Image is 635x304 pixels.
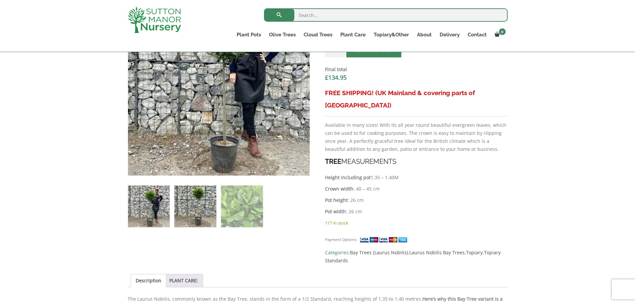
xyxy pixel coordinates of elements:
[491,30,508,39] a: 0
[336,30,370,39] a: Plant Care
[436,30,464,39] a: Delivery
[264,8,508,22] input: Search...
[325,73,328,81] span: £
[325,174,371,181] strong: Height including pot
[128,186,170,227] img: Laurus Nobilis - Bay Tree (1/2 Standard) (1.35 - 1.40M)
[325,197,348,203] strong: Pot height
[325,158,341,166] strong: TREE
[370,30,413,39] a: Topiary&Other
[300,30,336,39] a: Cloud Trees
[360,236,410,243] img: payment supported
[265,30,300,39] a: Olive Trees
[325,157,507,167] h4: MEASUREMENTS
[409,249,465,256] a: Laurus Nobilis Bay Trees
[325,208,507,216] p: : 26 cm
[221,186,263,227] img: Laurus Nobilis - Bay Tree (1/2 Standard) (1.35 - 1.40M) - Image 3
[136,274,161,287] a: Description
[128,7,181,33] img: logo
[325,65,507,73] dt: Final total
[325,219,507,227] p: 117 in stock
[325,87,507,111] h3: FREE SHIPPING! (UK Mainland & covering parts of [GEOGRAPHIC_DATA])
[325,186,353,192] strong: Crown width
[174,186,216,227] img: Laurus Nobilis - Bay Tree (1/2 Standard) (1.35 - 1.40M) - Image 2
[413,30,436,39] a: About
[325,174,507,182] p: 1.35 – 1.40M
[325,208,346,215] strong: Pot width
[325,185,507,193] p: : 40 – 45 cm
[350,249,408,256] a: Bay Trees (Laurus Nobilis)
[325,237,357,242] small: Payment Options:
[466,249,483,256] a: Topiary
[325,249,507,265] span: Categories: , , ,
[499,28,506,35] span: 0
[325,196,507,204] p: : 26 cm
[233,30,265,39] a: Plant Pots
[169,274,198,287] a: PLANT CARE:
[325,121,507,153] p: Available in many sizes! With its all year round beautiful evergreen leaves, which can be used to...
[464,30,491,39] a: Contact
[325,73,347,81] bdi: 134.95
